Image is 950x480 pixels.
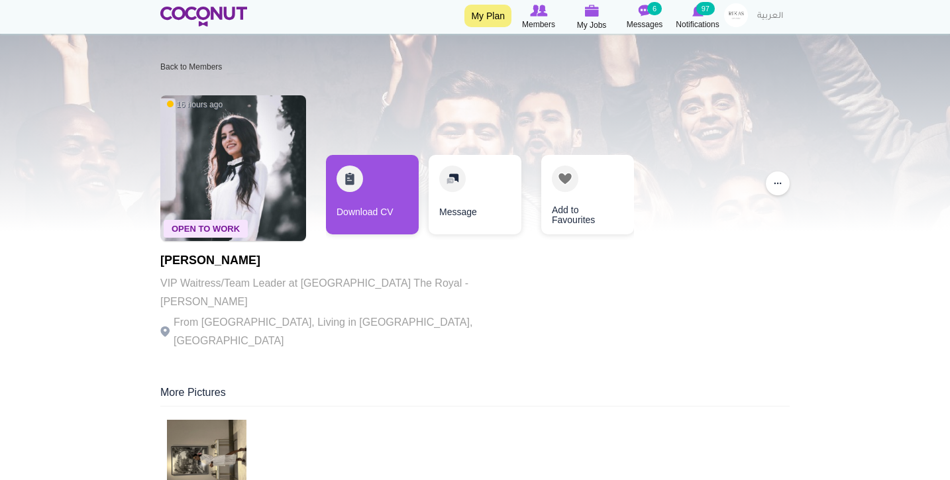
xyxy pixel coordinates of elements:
[647,2,662,15] small: 6
[696,2,715,15] small: 97
[167,99,223,111] span: 16 hours ago
[326,155,419,241] div: 1 / 3
[164,220,248,238] span: Open To Work
[429,155,521,241] div: 2 / 3
[522,18,555,31] span: Members
[512,3,565,31] a: Browse Members Members
[429,155,521,234] a: Message
[676,18,719,31] span: Notifications
[160,254,525,267] h1: [PERSON_NAME]
[464,5,511,27] a: My Plan
[160,385,790,407] div: More Pictures
[326,155,419,234] a: Download CV
[618,3,671,31] a: Messages Messages 6
[671,3,724,31] a: Notifications Notifications 97
[692,5,704,17] img: Notifications
[565,3,618,32] a: My Jobs My Jobs
[751,3,790,30] a: العربية
[160,62,222,72] a: Back to Members
[577,19,607,32] span: My Jobs
[584,5,599,17] img: My Jobs
[627,18,663,31] span: Messages
[638,5,651,17] img: Messages
[160,274,525,311] p: VIP Waitress/Team Leader at [GEOGRAPHIC_DATA] The Royal - [PERSON_NAME]
[766,171,790,195] button: ...
[160,7,247,26] img: Home
[531,155,624,241] div: 3 / 3
[160,313,525,350] p: From [GEOGRAPHIC_DATA], Living in [GEOGRAPHIC_DATA], [GEOGRAPHIC_DATA]
[541,155,634,234] a: Add to Favourites
[530,5,547,17] img: Browse Members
